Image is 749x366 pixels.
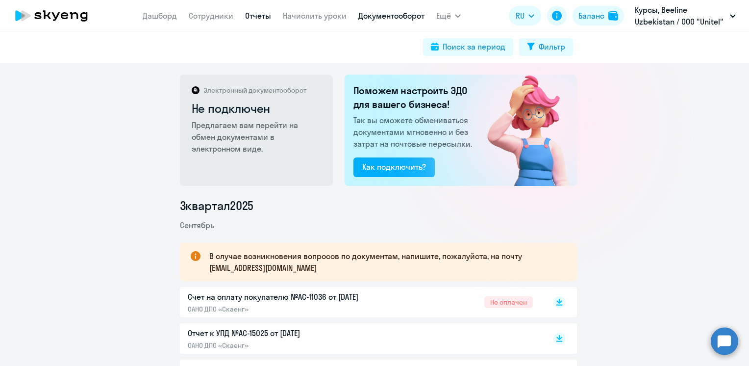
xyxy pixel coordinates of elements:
[209,250,559,274] p: В случае возникновения вопросов по документам, напишите, пожалуйста, на почту [EMAIL_ADDRESS][DOM...
[436,6,461,26] button: Ещё
[608,11,618,21] img: balance
[362,161,426,173] div: Как подключить?
[192,101,323,116] h2: Не подключен
[188,327,394,339] p: Отчет к УПД №AC-15025 от [DATE]
[283,11,347,21] a: Начислить уроки
[436,10,451,22] span: Ещё
[188,291,394,303] p: Счет на оплату покупателю №AC-11036 от [DATE]
[180,198,577,213] li: 3 квартал 2025
[539,41,565,52] div: Фильтр
[358,11,424,21] a: Документооборот
[635,4,726,27] p: Курсы, Beeline Uzbekistan / ООО "Unitel"
[516,10,524,22] span: RU
[353,157,435,177] button: Как подключить?
[143,11,177,21] a: Дашборд
[188,327,533,350] a: Отчет к УПД №AC-15025 от [DATE]ОАНО ДПО «Скаенг»
[180,220,214,230] span: Сентябрь
[467,75,577,186] img: not_connected
[353,114,475,150] p: Так вы сможете обмениваться документами мгновенно и без затрат на почтовые пересылки.
[578,10,604,22] div: Баланс
[192,119,323,155] p: Предлагаем вам перейти на обмен документами в электронном виде.
[443,41,505,52] div: Поиск за период
[519,38,573,56] button: Фильтр
[630,4,741,27] button: Курсы, Beeline Uzbekistan / ООО "Unitel"
[203,86,306,95] p: Электронный документооборот
[188,305,394,314] p: ОАНО ДПО «Скаенг»
[573,6,624,26] button: Балансbalance
[188,291,533,314] a: Счет на оплату покупателю №AC-11036 от [DATE]ОАНО ДПО «Скаенг»Не оплачен
[245,11,271,21] a: Отчеты
[423,38,513,56] button: Поиск за период
[509,6,541,26] button: RU
[189,11,233,21] a: Сотрудники
[188,341,394,350] p: ОАНО ДПО «Скаенг»
[353,84,475,111] h2: Поможем настроить ЭДО для вашего бизнеса!
[484,296,533,308] span: Не оплачен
